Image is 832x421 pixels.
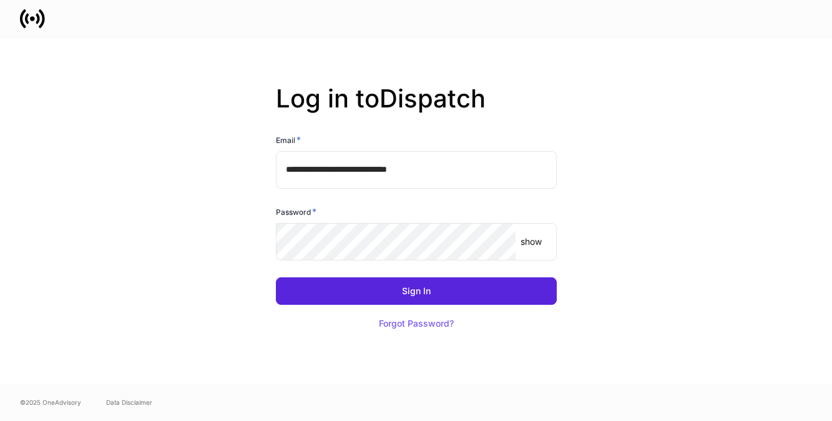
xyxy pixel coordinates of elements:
p: show [521,235,542,248]
h6: Email [276,134,301,146]
button: Forgot Password? [363,310,469,337]
h6: Password [276,206,316,218]
div: Forgot Password? [379,319,454,328]
span: © 2025 OneAdvisory [20,397,81,407]
button: Sign In [276,277,557,305]
div: Sign In [402,287,431,295]
h2: Log in to Dispatch [276,84,557,134]
a: Data Disclaimer [106,397,152,407]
